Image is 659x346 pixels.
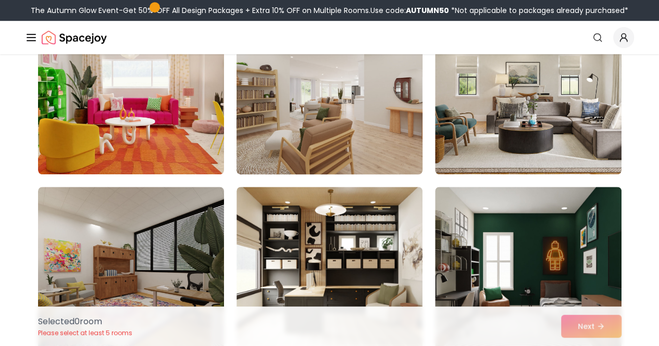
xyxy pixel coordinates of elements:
[25,21,634,54] nav: Global
[38,315,132,328] p: Selected 0 room
[406,5,449,16] b: AUTUMN50
[232,4,427,178] img: Room room-5
[42,27,107,48] img: Spacejoy Logo
[449,5,628,16] span: *Not applicable to packages already purchased*
[38,8,224,174] img: Room room-4
[42,27,107,48] a: Spacejoy
[370,5,449,16] span: Use code:
[38,329,132,337] p: Please select at least 5 rooms
[31,5,628,16] div: The Autumn Glow Event-Get 50% OFF All Design Packages + Extra 10% OFF on Multiple Rooms.
[435,8,621,174] img: Room room-6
